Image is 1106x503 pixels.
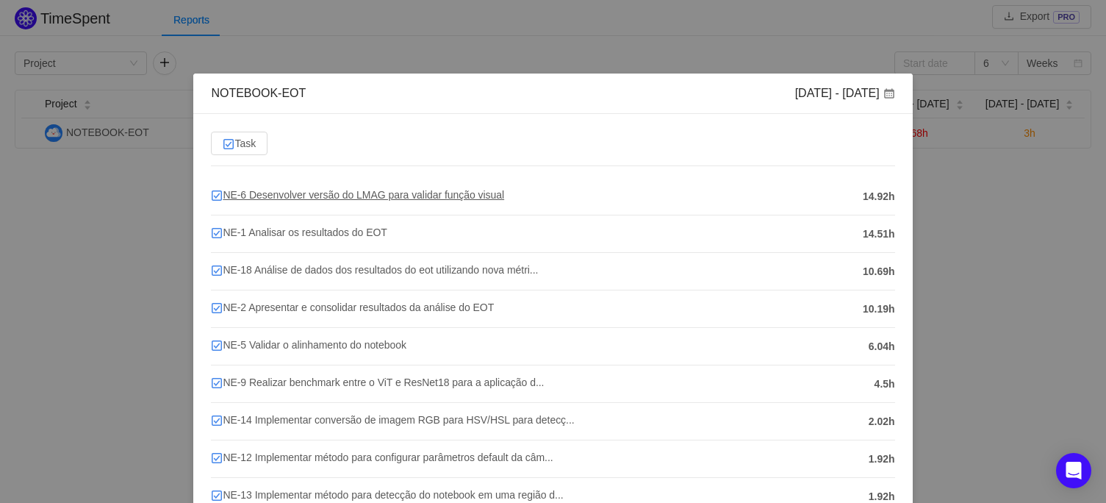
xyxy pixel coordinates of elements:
img: 10318 [211,190,223,201]
img: 10318 [211,302,223,314]
span: Task [223,138,256,149]
span: 1.92h [869,452,895,467]
span: NE-5 Validar o alinhamento do notebook [211,339,406,351]
span: 4.5h [875,377,895,392]
img: 10318 [211,490,223,502]
img: 10318 [211,452,223,464]
span: NE-1 Analisar os resultados do EOT [211,226,387,238]
img: 10318 [211,377,223,389]
span: NE-2 Apresentar e consolidar resultados da análise do EOT [211,302,494,313]
span: 10.69h [863,264,895,279]
span: NE-18 Análise de dados dos resultados do eot utilizando nova métri... [211,264,538,276]
img: 10318 [211,265,223,277]
div: Open Intercom Messenger [1056,453,1091,488]
span: NE-14 Implementar conversão de imagem RGB para HSV/HSL para detecç... [211,414,574,426]
img: 10318 [211,227,223,239]
span: NE-9 Realizar benchmark entre o ViT e ResNet18 para a aplicação d... [211,377,544,388]
span: 14.92h [863,189,895,204]
img: 10318 [211,415,223,427]
img: 10318 [223,138,234,150]
span: 10.19h [863,302,895,317]
div: [DATE] - [DATE] [795,85,895,101]
span: 2.02h [869,414,895,429]
span: NE-12 Implementar método para configurar parâmetros default da câm... [211,452,553,463]
div: NOTEBOOK-EOT [211,85,306,101]
span: 6.04h [869,339,895,354]
img: 10318 [211,340,223,352]
span: NE-13 Implementar método para detecção do notebook em uma região d... [211,489,563,501]
span: NE-6 Desenvolver versão do LMAG para validar função visual [211,189,504,201]
span: 14.51h [863,226,895,242]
